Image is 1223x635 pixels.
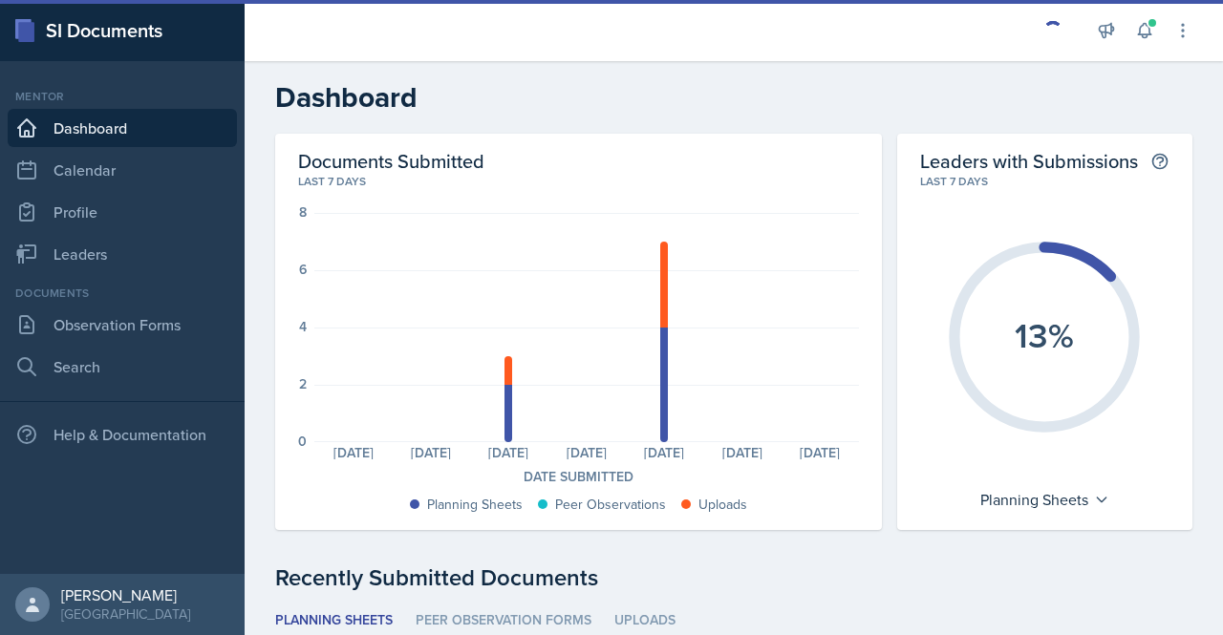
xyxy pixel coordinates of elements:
[8,151,237,189] a: Calendar
[8,285,237,302] div: Documents
[920,149,1138,173] h2: Leaders with Submissions
[299,377,307,391] div: 2
[8,88,237,105] div: Mentor
[971,484,1119,515] div: Planning Sheets
[698,495,747,515] div: Uploads
[8,306,237,344] a: Observation Forms
[547,446,625,459] div: [DATE]
[8,193,237,231] a: Profile
[920,173,1169,190] div: Last 7 days
[8,235,237,273] a: Leaders
[8,348,237,386] a: Search
[275,80,1192,115] h2: Dashboard
[781,446,858,459] div: [DATE]
[555,495,666,515] div: Peer Observations
[8,109,237,147] a: Dashboard
[275,561,1192,595] div: Recently Submitted Documents
[314,446,392,459] div: [DATE]
[703,446,781,459] div: [DATE]
[61,604,190,624] div: [GEOGRAPHIC_DATA]
[626,446,703,459] div: [DATE]
[298,173,859,190] div: Last 7 days
[298,149,859,173] h2: Documents Submitted
[298,434,307,448] div: 0
[1015,310,1074,360] text: 13%
[299,263,307,276] div: 6
[470,446,547,459] div: [DATE]
[427,495,523,515] div: Planning Sheets
[298,467,859,487] div: Date Submitted
[299,205,307,219] div: 8
[61,585,190,604] div: [PERSON_NAME]
[299,320,307,333] div: 4
[8,415,237,454] div: Help & Documentation
[392,446,469,459] div: [DATE]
